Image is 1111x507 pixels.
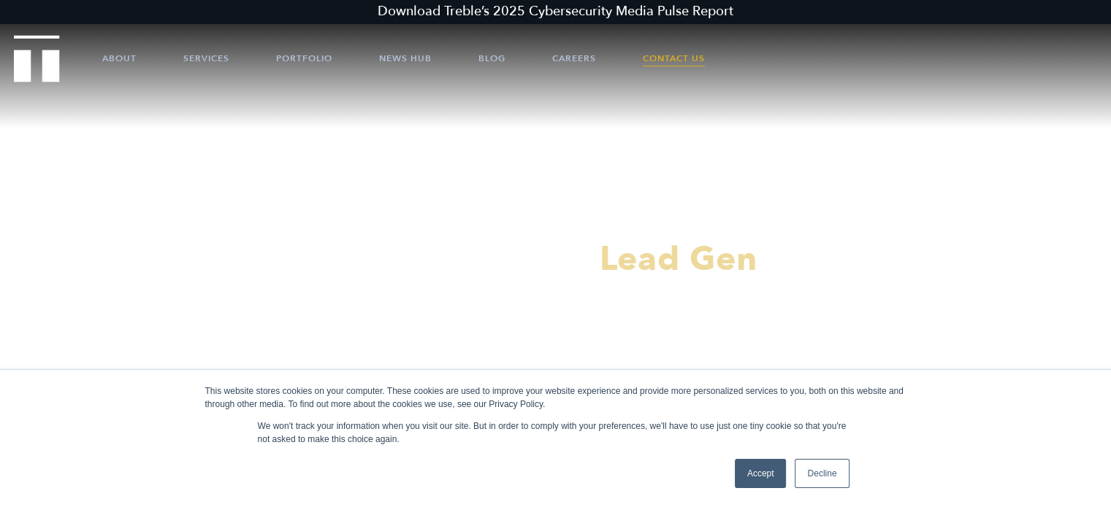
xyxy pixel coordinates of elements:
[205,384,906,411] div: This website stores cookies on your computer. These cookies are used to improve your website expe...
[102,36,137,80] a: About
[478,36,505,80] a: Blog
[258,419,854,446] p: We won't track your information when you visit our site. But in order to comply with your prefere...
[183,36,229,80] a: Services
[276,36,332,80] a: Portfolio
[379,36,432,80] a: News Hub
[552,36,596,80] a: Careers
[643,36,705,80] a: Contact Us
[795,459,849,488] a: Decline
[735,459,787,488] a: Accept
[600,236,757,282] span: Lead Gen
[14,35,60,82] img: Treble logo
